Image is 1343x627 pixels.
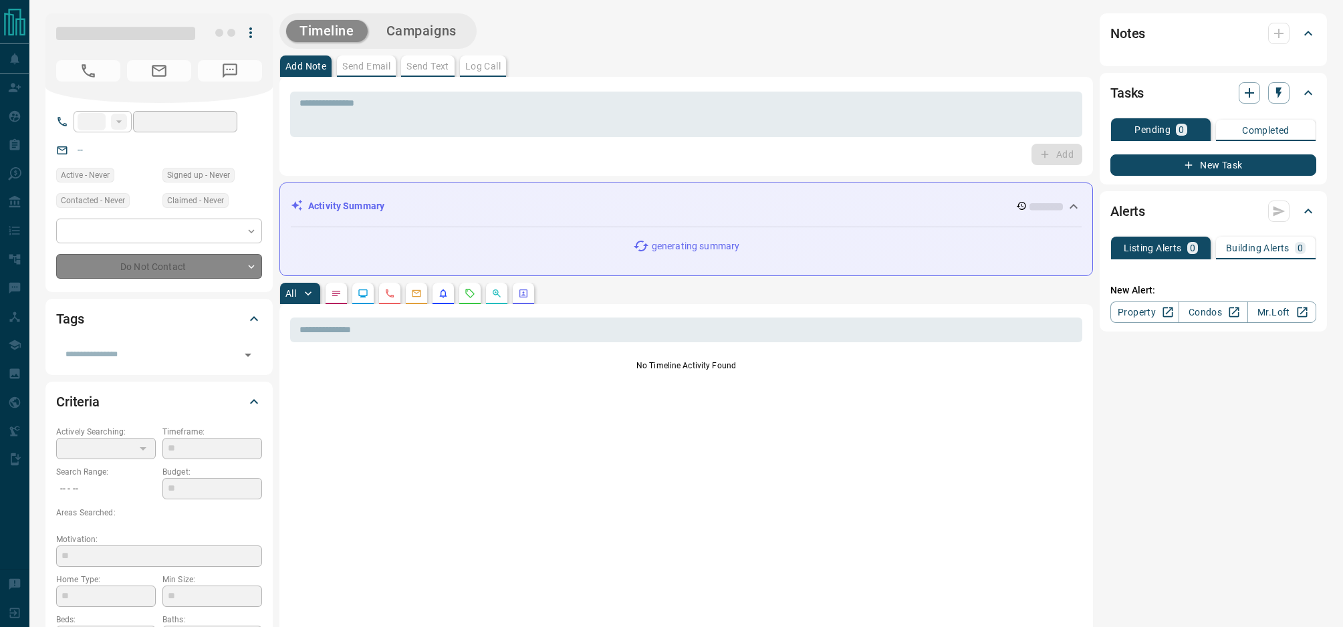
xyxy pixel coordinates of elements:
svg: Emails [411,288,422,299]
p: Building Alerts [1226,243,1290,253]
p: Min Size: [162,574,262,586]
div: Notes [1110,17,1316,49]
button: Campaigns [373,20,470,42]
svg: Listing Alerts [438,288,449,299]
button: Open [239,346,257,364]
h2: Criteria [56,391,100,412]
span: Claimed - Never [167,194,224,207]
p: All [285,289,296,298]
svg: Calls [384,288,395,299]
svg: Lead Browsing Activity [358,288,368,299]
p: Budget: [162,466,262,478]
p: 0 [1298,243,1303,253]
p: Timeframe: [162,426,262,438]
a: -- [78,144,83,155]
p: No Timeline Activity Found [290,360,1082,372]
svg: Notes [331,288,342,299]
p: Pending [1134,125,1171,134]
span: No Number [56,60,120,82]
p: Activity Summary [308,199,384,213]
svg: Opportunities [491,288,502,299]
button: Timeline [286,20,368,42]
p: Motivation: [56,533,262,545]
span: Contacted - Never [61,194,125,207]
span: No Number [198,60,262,82]
div: Do Not Contact [56,254,262,279]
h2: Tags [56,308,84,330]
p: generating summary [652,239,739,253]
h2: Notes [1110,23,1145,44]
h2: Alerts [1110,201,1145,222]
p: -- - -- [56,478,156,500]
p: Listing Alerts [1124,243,1182,253]
p: Add Note [285,61,326,71]
p: Areas Searched: [56,507,262,519]
button: New Task [1110,154,1316,176]
span: No Email [127,60,191,82]
p: 0 [1179,125,1184,134]
svg: Agent Actions [518,288,529,299]
p: Search Range: [56,466,156,478]
div: Tasks [1110,77,1316,109]
div: Alerts [1110,195,1316,227]
a: Property [1110,301,1179,323]
svg: Requests [465,288,475,299]
div: Criteria [56,386,262,418]
p: Beds: [56,614,156,626]
div: Activity Summary [291,194,1082,219]
h2: Tasks [1110,82,1144,104]
a: Condos [1179,301,1247,323]
p: Actively Searching: [56,426,156,438]
div: Tags [56,303,262,335]
span: Active - Never [61,168,110,182]
a: Mr.Loft [1247,301,1316,323]
p: Home Type: [56,574,156,586]
p: 0 [1190,243,1195,253]
p: Baths: [162,614,262,626]
p: Completed [1242,126,1290,135]
span: Signed up - Never [167,168,230,182]
p: New Alert: [1110,283,1316,297]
